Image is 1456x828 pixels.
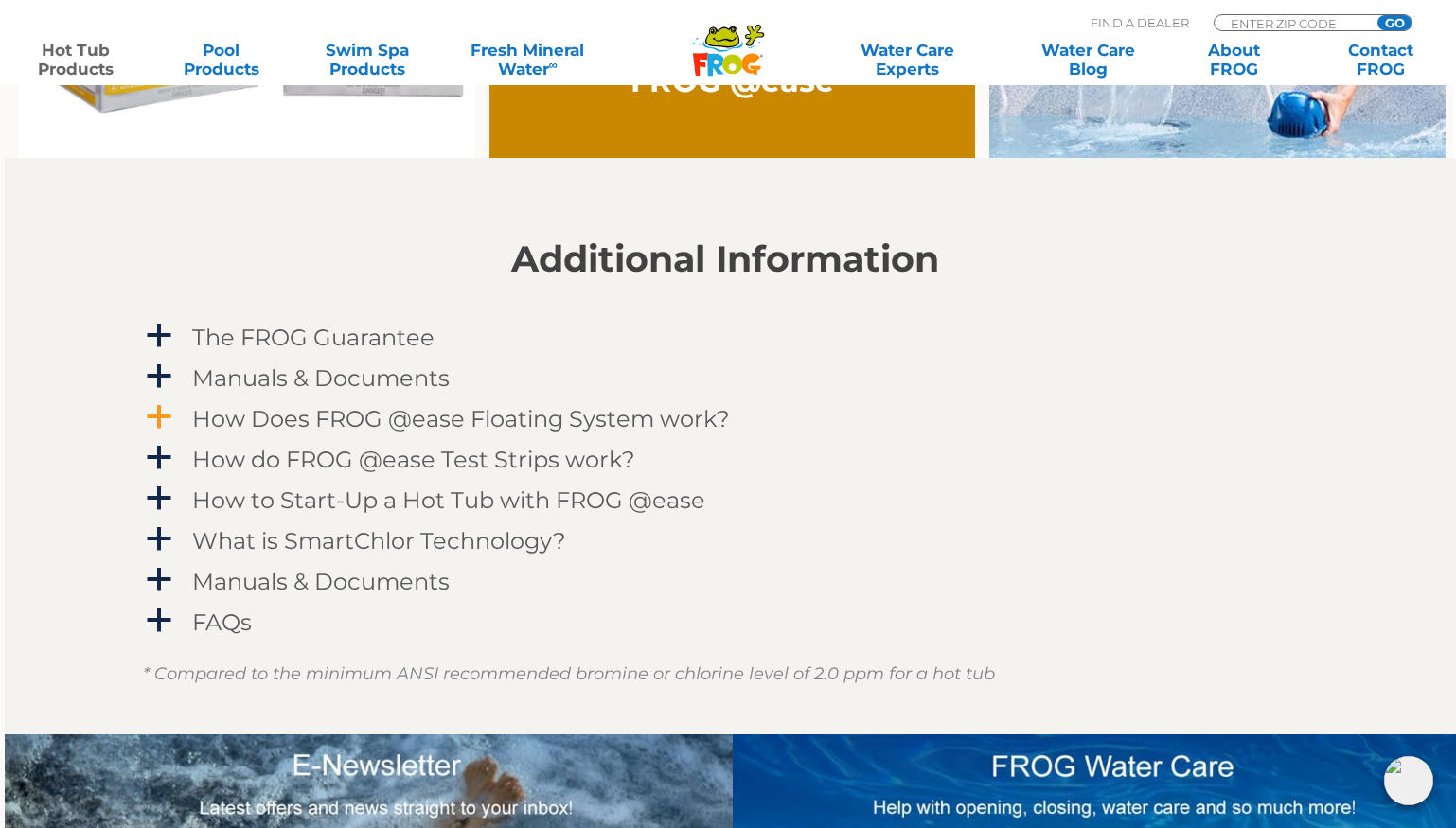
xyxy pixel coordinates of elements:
[145,484,173,513] span: a
[143,483,1307,518] a: a How to Start-Up a Hot Tub with FROG @ease
[145,362,173,391] span: a
[145,525,173,554] span: a
[456,41,598,79] a: Fresh MineralWater∞
[192,447,635,472] h4: How do FROG @ease Test Strips work?
[145,322,173,350] span: a
[192,325,435,350] h4: The FROG Guarantee
[1377,15,1412,30] input: GO
[143,361,1307,396] a: a Manuals & Documents
[192,365,450,391] h4: Manuals & Documents
[19,41,133,79] a: Hot TubProducts
[192,487,705,513] h4: How to Start-Up a Hot Tub with FROG @ease
[145,403,173,432] span: a
[192,609,252,635] h4: FAQs
[145,607,173,635] span: a
[192,569,450,594] h4: Manuals & Documents
[143,523,1307,558] a: a What is SmartChlor Technology?
[145,566,173,594] span: a
[1032,41,1145,79] a: Water CareBlog
[143,605,1307,640] a: a FAQs
[192,528,566,554] h4: What is SmartChlor Technology?
[1091,14,1189,31] p: Find A Dealer
[311,41,424,79] a: Swim SpaProducts
[143,401,1307,436] a: a How Does FROG @ease Floating System work?
[1384,756,1433,805] img: openIcon
[1178,41,1291,79] a: AboutFROG
[549,58,558,72] sup: ∞
[143,564,1307,599] a: a Manuals & Documents
[815,41,1000,79] a: Water CareExperts
[143,238,1307,280] h2: Additional Information
[192,406,730,432] h4: How Does FROG @ease Floating System work?
[1229,15,1357,31] input: Zip Code Form
[143,442,1307,477] a: a How do FROG @ease Test Strips work?
[165,41,278,79] a: PoolProducts
[145,444,173,472] span: a
[143,320,1307,355] a: a The FROG Guarantee
[1323,41,1437,79] a: ContactFROG
[143,663,995,684] em: * Compared to the minimum ANSI recommended bromine or chlorine level of 2.0 ppm for a hot tub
